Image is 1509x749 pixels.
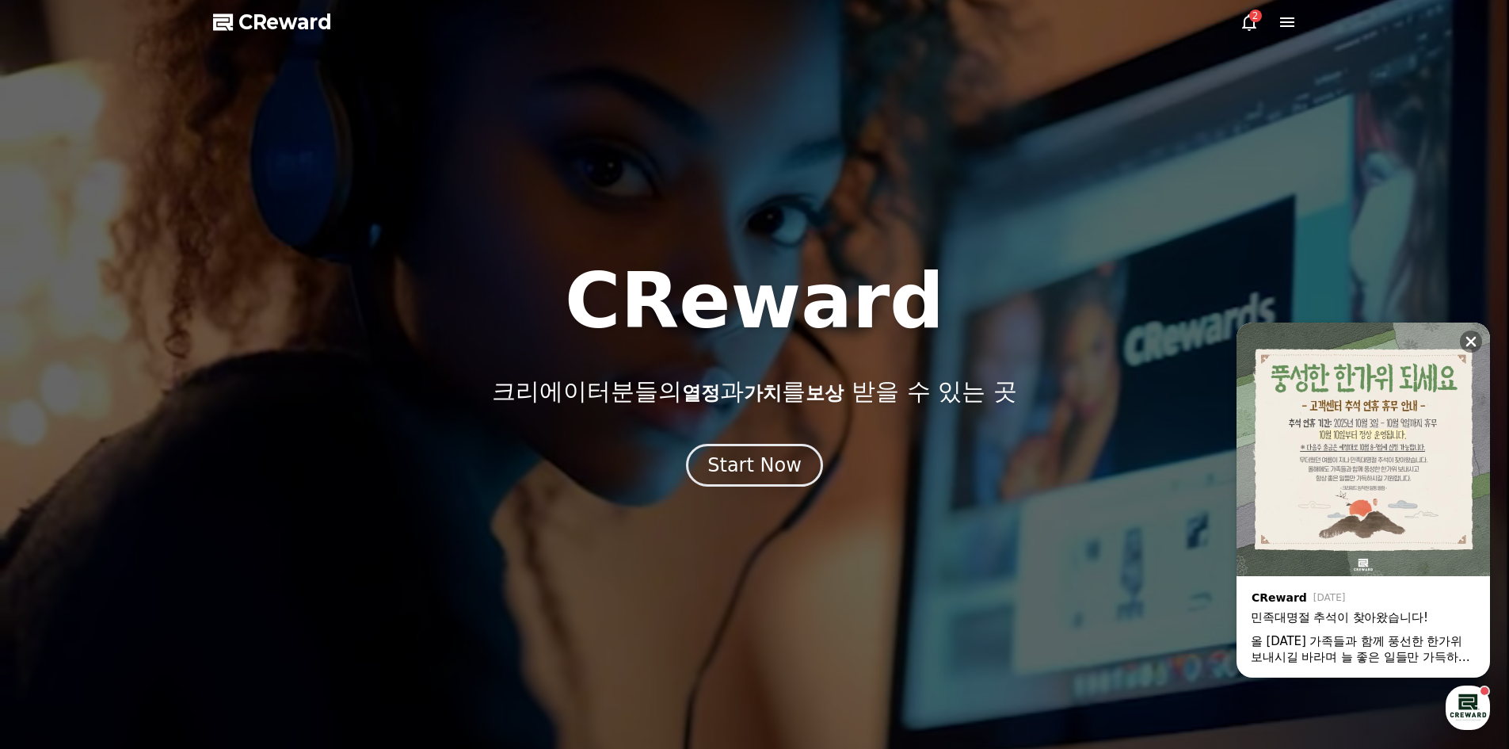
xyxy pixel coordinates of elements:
[5,503,105,542] a: 홈
[1249,10,1262,22] div: 2
[105,503,204,542] a: 대화
[238,10,332,35] span: CReward
[50,526,59,539] span: 홈
[682,382,720,404] span: 열정
[744,382,782,404] span: 가치
[1240,13,1259,32] a: 2
[806,382,844,404] span: 보상
[145,527,164,540] span: 대화
[492,377,1016,406] p: 크리에이터분들의 과 를 받을 수 있는 곳
[245,526,264,539] span: 설정
[686,460,823,475] a: Start Now
[204,503,304,542] a: 설정
[565,263,944,339] h1: CReward
[686,444,823,487] button: Start Now
[707,453,802,478] div: Start Now
[213,10,332,35] a: CReward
